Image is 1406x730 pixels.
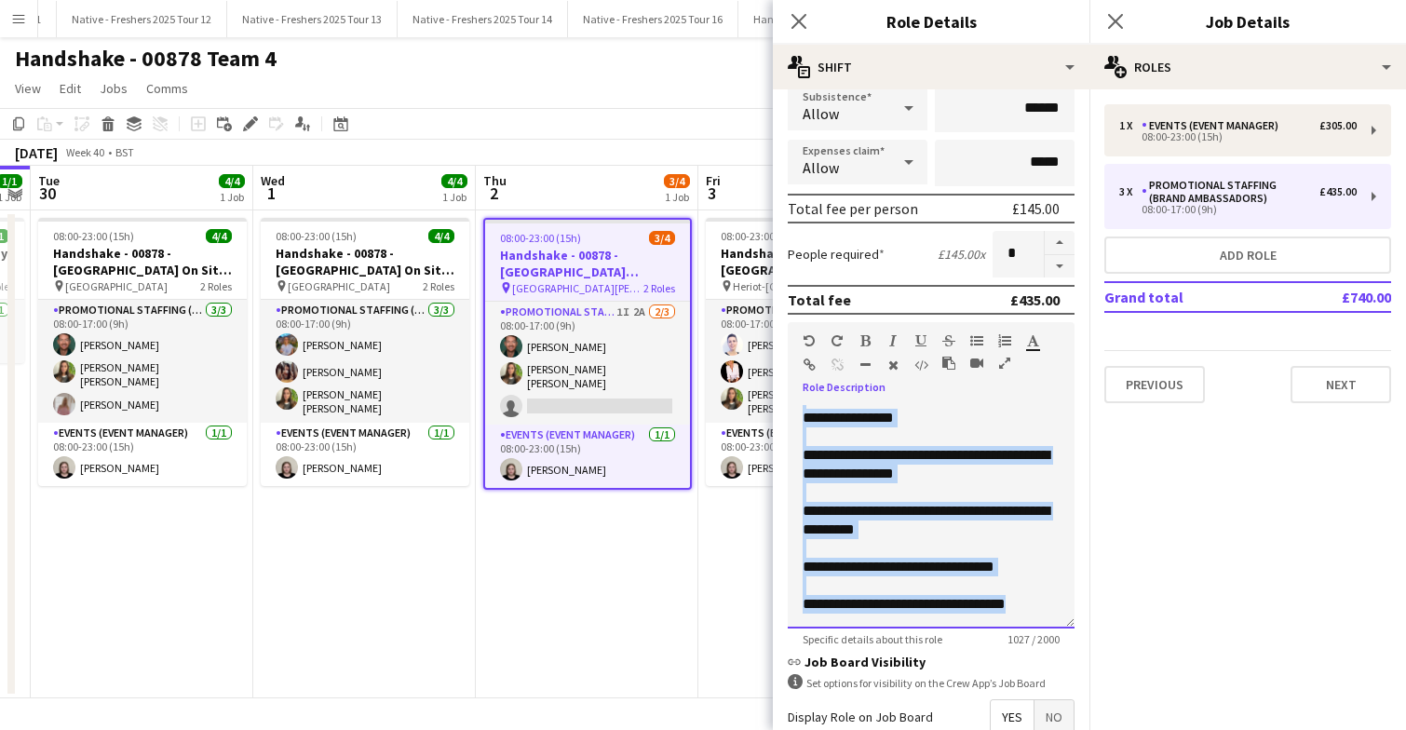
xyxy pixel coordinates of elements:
[146,80,188,97] span: Comms
[649,231,675,245] span: 3/4
[35,182,60,204] span: 30
[227,1,398,37] button: Native - Freshers 2025 Tour 13
[38,423,247,486] app-card-role: Events (Event Manager)1/108:00-23:00 (15h)[PERSON_NAME]
[998,333,1011,348] button: Ordered List
[773,45,1089,89] div: Shift
[942,356,955,371] button: Paste as plain text
[788,654,1075,670] h3: Job Board Visibility
[706,172,721,189] span: Fri
[1119,119,1142,132] div: 1 x
[703,182,721,204] span: 3
[52,76,88,101] a: Edit
[38,300,247,423] app-card-role: Promotional Staffing (Brand Ambassadors)3/308:00-17:00 (9h)[PERSON_NAME][PERSON_NAME] [PERSON_NAM...
[788,674,1075,692] div: Set options for visibility on the Crew App’s Job Board
[398,1,568,37] button: Native - Freshers 2025 Tour 14
[1319,185,1357,198] div: £435.00
[1142,119,1286,132] div: Events (Event Manager)
[500,231,581,245] span: 08:00-23:00 (15h)
[706,245,914,278] h3: Handshake - 00878 - Heriot-[GEOGRAPHIC_DATA] On Site Day
[258,182,285,204] span: 1
[261,172,285,189] span: Wed
[485,247,690,280] h3: Handshake - 00878 - [GEOGRAPHIC_DATA][PERSON_NAME] On Site Day
[773,9,1089,34] h3: Role Details
[721,229,802,243] span: 08:00-23:00 (15h)
[206,229,232,243] span: 4/4
[15,45,277,73] h1: Handshake - 00878 Team 4
[1089,9,1406,34] h3: Job Details
[858,358,872,372] button: Horizontal Line
[57,1,227,37] button: Native - Freshers 2025 Tour 12
[970,356,983,371] button: Insert video
[15,80,41,97] span: View
[1142,179,1319,205] div: Promotional Staffing (Brand Ambassadors)
[803,158,839,177] span: Allow
[733,279,868,293] span: Heriot-[GEOGRAPHIC_DATA]
[276,229,357,243] span: 08:00-23:00 (15h)
[1104,366,1205,403] button: Previous
[1104,282,1280,312] td: Grand total
[665,190,689,204] div: 1 Job
[485,302,690,425] app-card-role: Promotional Staffing (Brand Ambassadors)1I2A2/308:00-17:00 (9h)[PERSON_NAME][PERSON_NAME] [PERSON...
[664,174,690,188] span: 3/4
[803,333,816,348] button: Undo
[115,145,134,159] div: BST
[53,229,134,243] span: 08:00-23:00 (15h)
[423,279,454,293] span: 2 Roles
[1291,366,1391,403] button: Next
[442,190,466,204] div: 1 Job
[993,632,1075,646] span: 1027 / 2000
[831,333,844,348] button: Redo
[200,279,232,293] span: 2 Roles
[706,218,914,486] app-job-card: 08:00-23:00 (15h)4/4Handshake - 00878 - Heriot-[GEOGRAPHIC_DATA] On Site Day Heriot-[GEOGRAPHIC_D...
[998,356,1011,371] button: Fullscreen
[485,425,690,488] app-card-role: Events (Event Manager)1/108:00-23:00 (15h)[PERSON_NAME]
[1119,205,1357,214] div: 08:00-17:00 (9h)
[706,423,914,486] app-card-role: Events (Event Manager)1/108:00-23:00 (15h)[PERSON_NAME]
[803,104,839,123] span: Allow
[7,76,48,101] a: View
[483,218,692,490] app-job-card: 08:00-23:00 (15h)3/4Handshake - 00878 - [GEOGRAPHIC_DATA][PERSON_NAME] On Site Day [GEOGRAPHIC_DA...
[1119,185,1142,198] div: 3 x
[483,172,507,189] span: Thu
[706,300,914,423] app-card-role: Promotional Staffing (Brand Ambassadors)3/308:00-17:00 (9h)[PERSON_NAME][PERSON_NAME][PERSON_NAME...
[219,174,245,188] span: 4/4
[788,632,957,646] span: Specific details about this role
[38,218,247,486] app-job-card: 08:00-23:00 (15h)4/4Handshake - 00878 - [GEOGRAPHIC_DATA] On Site Day [GEOGRAPHIC_DATA]2 RolesPro...
[65,279,168,293] span: [GEOGRAPHIC_DATA]
[1012,199,1060,218] div: £145.00
[220,190,244,204] div: 1 Job
[441,174,467,188] span: 4/4
[1280,282,1391,312] td: £740.00
[858,333,872,348] button: Bold
[568,1,738,37] button: Native - Freshers 2025 Tour 16
[1119,132,1357,142] div: 08:00-23:00 (15h)
[788,246,885,263] label: People required
[60,80,81,97] span: Edit
[970,333,983,348] button: Unordered List
[938,246,985,263] div: £145.00 x
[914,358,927,372] button: HTML Code
[261,300,469,423] app-card-role: Promotional Staffing (Brand Ambassadors)3/308:00-17:00 (9h)[PERSON_NAME][PERSON_NAME][PERSON_NAME...
[480,182,507,204] span: 2
[788,291,851,309] div: Total fee
[886,333,899,348] button: Italic
[38,172,60,189] span: Tue
[788,709,933,725] label: Display Role on Job Board
[788,199,918,218] div: Total fee per person
[261,218,469,486] app-job-card: 08:00-23:00 (15h)4/4Handshake - 00878 - [GEOGRAPHIC_DATA] On Site Day [GEOGRAPHIC_DATA]2 RolesPro...
[261,245,469,278] h3: Handshake - 00878 - [GEOGRAPHIC_DATA] On Site Day
[942,333,955,348] button: Strikethrough
[1319,119,1357,132] div: £305.00
[288,279,390,293] span: [GEOGRAPHIC_DATA]
[100,80,128,97] span: Jobs
[1010,291,1060,309] div: £435.00
[428,229,454,243] span: 4/4
[643,281,675,295] span: 2 Roles
[1045,255,1075,278] button: Decrease
[886,358,899,372] button: Clear Formatting
[914,333,927,348] button: Underline
[1104,237,1391,274] button: Add role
